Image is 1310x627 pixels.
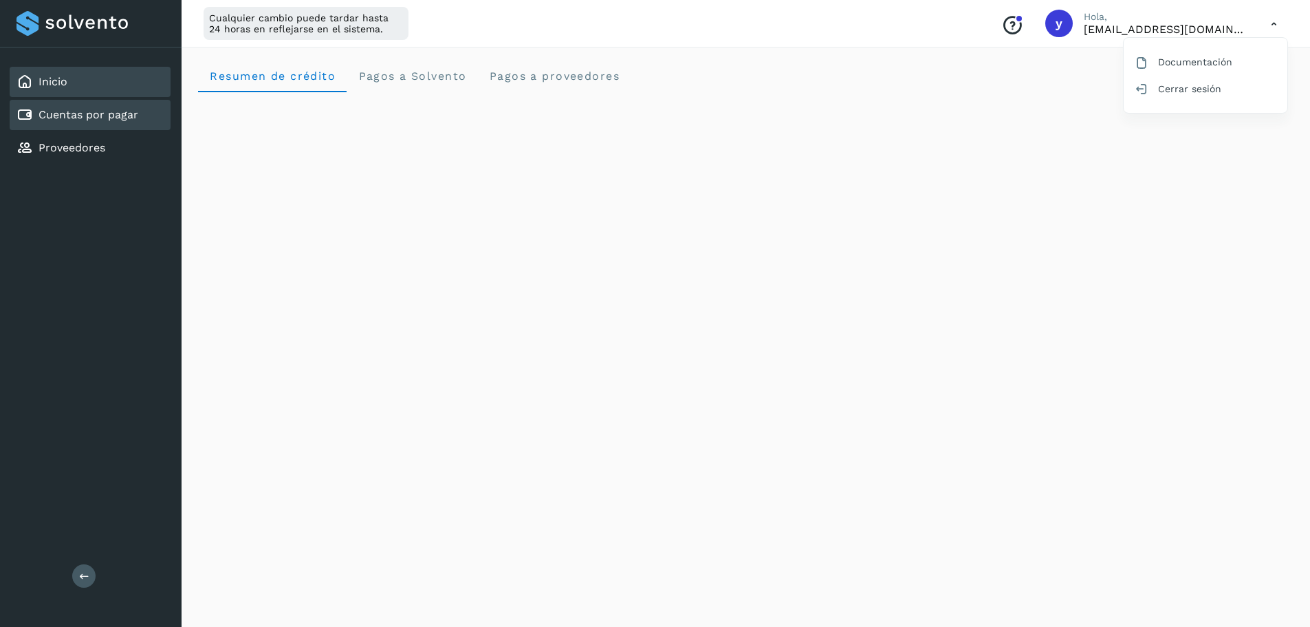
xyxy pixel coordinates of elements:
[1124,76,1287,102] div: Cerrar sesión
[39,75,67,88] a: Inicio
[39,108,138,121] a: Cuentas por pagar
[39,141,105,154] a: Proveedores
[10,67,171,97] div: Inicio
[10,100,171,130] div: Cuentas por pagar
[10,133,171,163] div: Proveedores
[1124,49,1287,75] div: Documentación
